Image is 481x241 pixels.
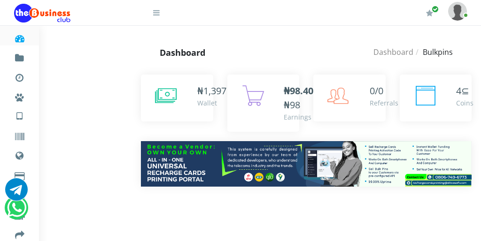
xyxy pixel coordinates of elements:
div: Wallet [197,98,226,108]
a: 0/0 Referrals [313,75,386,121]
a: VTU [14,103,25,127]
img: Logo [14,4,70,23]
a: ₦98.40/₦98 Earnings [227,75,300,132]
a: Chat for support [5,185,28,201]
a: Dashboard [14,25,25,48]
a: Fund wallet [14,45,25,68]
div: ₦ [197,84,226,98]
a: ₦1,397 Wallet [141,75,213,121]
a: Transactions [14,65,25,87]
div: ⊆ [456,84,473,98]
a: Dashboard [373,47,413,57]
a: Nigerian VTU [36,103,114,119]
span: /₦98 [284,84,317,111]
img: multitenant_rcp.png [141,141,472,187]
div: Coins [456,98,473,108]
a: Data [14,143,25,166]
a: Vouchers [14,124,25,146]
a: International VTU [36,117,114,133]
span: Renew/Upgrade Subscription [432,6,439,13]
img: User [448,2,467,20]
span: 0/0 [370,84,383,97]
strong: Dashboard [160,47,205,58]
span: 1,397 [203,84,226,97]
li: Bulkpins [413,46,453,58]
b: ₦98.40 [284,84,313,97]
span: 4 [456,84,461,97]
div: Earnings [284,112,317,122]
i: Renew/Upgrade Subscription [426,9,433,17]
a: Cable TV, Electricity [14,163,25,186]
a: Chat for support [7,203,26,219]
a: Miscellaneous Payments [14,84,25,107]
div: Referrals [370,98,398,108]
